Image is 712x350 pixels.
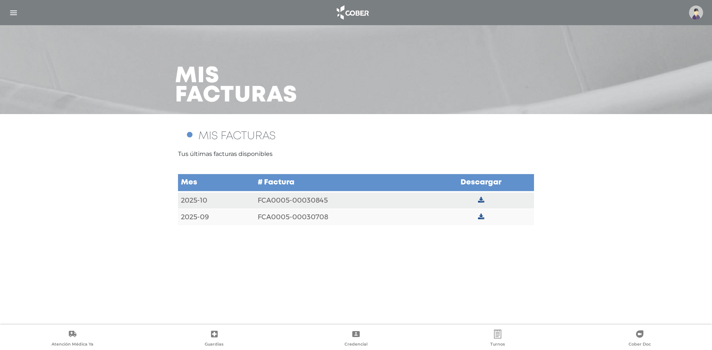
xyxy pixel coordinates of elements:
img: logo_cober_home-white.png [333,4,372,21]
td: FCA0005-00030708 [255,209,428,226]
td: 2025-09 [178,209,255,226]
span: Cober Doc [629,341,651,348]
span: Credencial [345,341,367,348]
img: profile-placeholder.svg [689,6,703,20]
span: MIS FACTURAS [198,131,276,141]
td: 2025-10 [178,192,255,209]
a: Credencial [285,330,427,349]
td: Mes [178,174,255,192]
td: FCA0005-00030845 [255,192,428,209]
a: Guardias [143,330,285,349]
span: Guardias [205,341,224,348]
td: Descargar [428,174,534,192]
td: # Factura [255,174,428,192]
span: Turnos [490,341,505,348]
a: Cober Doc [569,330,711,349]
p: Tus últimas facturas disponibles [178,150,534,159]
span: Atención Médica Ya [52,341,93,348]
a: Atención Médica Ya [1,330,143,349]
img: Cober_menu-lines-white.svg [9,8,18,17]
h3: Mis facturas [175,67,297,105]
a: Turnos [427,330,568,349]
